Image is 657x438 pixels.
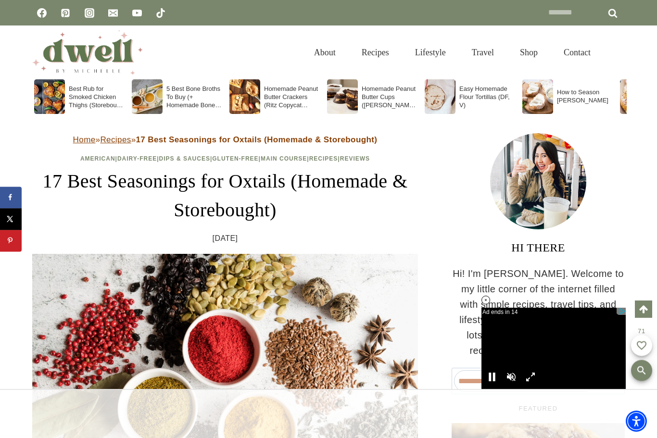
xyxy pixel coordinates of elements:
time: [DATE] [213,232,238,245]
a: Pinterest [56,3,75,23]
a: Dips & Sauces [159,155,210,162]
a: Shop [507,37,551,68]
p: Hi! I'm [PERSON_NAME]. Welcome to my little corner of the internet filled with simple recipes, tr... [452,266,625,358]
a: Main Course [261,155,307,162]
h3: HI THERE [452,239,625,256]
a: Email [103,3,123,23]
span: » » [73,135,378,144]
strong: 17 Best Seasonings for Oxtails (Homemade & Storebought) [136,135,378,144]
a: Recipes [309,155,338,162]
a: Recipes [100,135,131,144]
a: Home [73,135,96,144]
img: DWELL by michelle [32,30,143,75]
a: Recipes [349,37,402,68]
a: American [80,155,115,162]
iframe: Advertisement [252,390,405,438]
a: Facebook [32,3,51,23]
nav: Primary Navigation [301,37,604,68]
h1: 17 Best Seasonings for Oxtails (Homemade & Storebought) [32,167,418,225]
a: Reviews [340,155,370,162]
a: TikTok [151,3,170,23]
a: Instagram [80,3,99,23]
a: Travel [459,37,507,68]
span: | | | | | | [80,155,370,162]
a: Dairy-Free [117,155,157,162]
a: Contact [551,37,604,68]
a: About [301,37,349,68]
a: YouTube [127,3,147,23]
div: Accessibility Menu [626,411,647,432]
a: Gluten-Free [212,155,258,162]
a: Scroll to top [635,300,652,318]
a: Lifestyle [402,37,459,68]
